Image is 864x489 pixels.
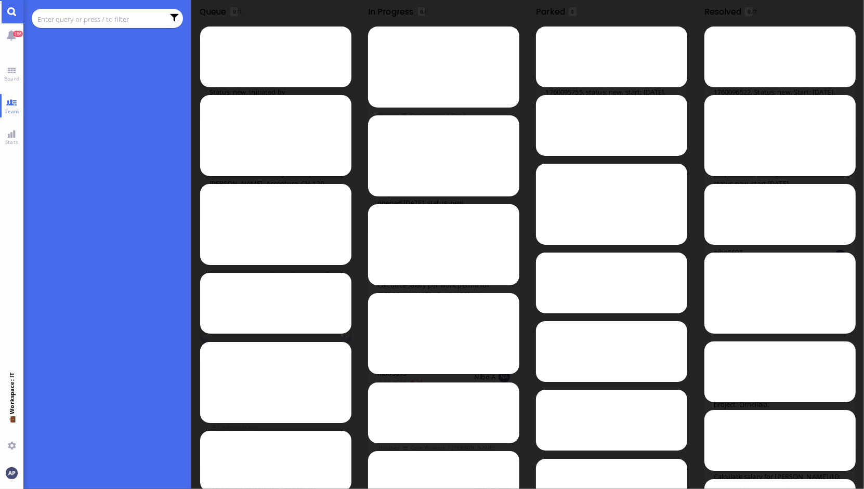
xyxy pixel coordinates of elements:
[748,8,751,15] span: 0
[233,8,236,15] span: 0
[13,31,23,37] span: 186
[704,6,745,18] span: Resolved
[200,6,230,18] span: Queue
[368,6,417,18] span: In progress
[536,6,568,18] span: Parked
[8,414,16,438] span: 💼 Workspace: IT
[571,8,574,15] span: 0
[6,467,17,479] img: You
[2,108,22,115] span: Team
[420,8,423,15] span: 0
[2,75,22,82] span: Board
[37,14,164,25] input: Enter query or press / to filter
[3,138,21,146] span: Stats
